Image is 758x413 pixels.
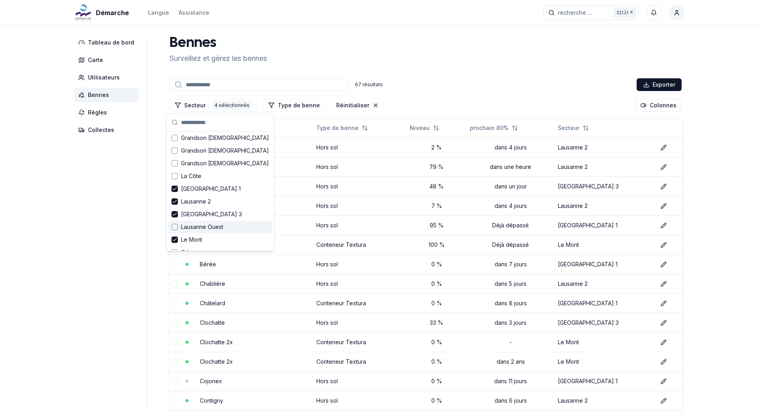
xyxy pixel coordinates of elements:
td: [GEOGRAPHIC_DATA] 1 [555,371,655,391]
a: Clochatte 2x [200,339,233,345]
div: 95 % [410,221,464,229]
td: [GEOGRAPHIC_DATA] 1 [555,215,655,235]
td: Hors sol [313,254,406,274]
div: dans 4 jours [470,143,551,151]
a: Utilisateurs [74,70,142,85]
span: Niveau [410,124,430,132]
div: 7 % [410,202,464,210]
div: 0 % [410,358,464,366]
a: Clochatte 2x [200,358,233,365]
button: select-row [171,300,178,306]
td: Lausanne 2 [555,196,655,215]
div: Déjà dépassé [470,221,551,229]
button: select-row [171,339,178,345]
div: Exporter [637,78,682,91]
td: Conteneur Textura [313,352,406,371]
a: Démarche [74,8,132,17]
button: Not sorted. Click to sort ascending. [465,122,523,134]
span: Tableau de bord [88,39,134,47]
div: 0 % [410,338,464,346]
td: Lausanne 2 [555,157,655,176]
span: Démarche [96,8,129,17]
div: 0 % [410,377,464,385]
div: dans 7 jours [470,260,551,268]
div: 33 % [410,319,464,327]
td: Hors sol [313,176,406,196]
td: Conteneur Textura [313,293,406,313]
div: 0 % [410,280,464,288]
td: Conteneur Textura [313,235,406,254]
span: Collectes [88,126,114,134]
span: Grandson [DEMOGRAPHIC_DATA] [181,159,269,167]
a: Bennes [74,88,142,102]
button: Filtrer les lignes [170,99,257,112]
span: Le Mont [181,236,202,244]
td: Le Mont [555,352,655,371]
img: Démarche Logo [74,3,93,22]
span: [GEOGRAPHIC_DATA] 1 [181,185,241,193]
div: dans 2 ans [470,358,551,366]
div: dans 3 jours [470,319,551,327]
a: Bérée [200,261,216,268]
a: Règles [74,105,142,120]
span: Carte [88,56,103,64]
a: Tableau de bord [74,35,142,50]
td: [GEOGRAPHIC_DATA] 1 [555,293,655,313]
span: Bennes [88,91,109,99]
span: recherche ... [558,9,592,17]
div: dans un jour [470,182,551,190]
button: select-row [171,261,178,268]
td: Hors sol [313,313,406,332]
td: Hors sol [313,196,406,215]
div: dans 11 jours [470,377,551,385]
a: Cojonex [200,378,222,384]
span: Grandson [DEMOGRAPHIC_DATA] [181,147,269,155]
span: La Côte [181,172,201,180]
td: [GEOGRAPHIC_DATA] 1 [555,254,655,274]
span: Secteur [558,124,579,132]
button: Not sorted. Click to sort ascending. [405,122,444,134]
button: recherche ...Ctrl+K [543,6,639,20]
a: Collectes [74,123,142,137]
span: Grandson [DEMOGRAPHIC_DATA] [181,134,269,142]
div: - [470,338,551,346]
a: Contigny [200,397,223,404]
p: Surveillez et gérez les bennes [170,53,267,64]
td: Lausanne 2 [555,274,655,293]
td: [GEOGRAPHIC_DATA] 3 [555,313,655,332]
button: Réinitialiser les filtres [331,99,384,112]
button: Filtrer les lignes [263,99,325,112]
td: Conteneur Textura [313,332,406,352]
span: [GEOGRAPHIC_DATA] 3 [181,210,242,218]
a: Châtelard [200,300,225,306]
div: 79 % [410,163,464,171]
div: dans 6 jours [470,397,551,405]
div: Langue [148,9,169,17]
td: Le Mont [555,235,655,254]
span: Orbe [181,248,195,256]
td: Lausanne 2 [555,138,655,157]
div: 0 % [410,397,464,405]
button: Not sorted. Click to sort ascending. [312,122,373,134]
td: Hors sol [313,157,406,176]
a: Carte [74,53,142,67]
button: select-row [171,359,178,365]
span: Règles [88,109,107,116]
div: 48 % [410,182,464,190]
button: Not sorted. Click to sort ascending. [553,122,594,134]
div: 4 sélectionnés [212,101,251,110]
div: 0 % [410,260,464,268]
div: 2 % [410,143,464,151]
button: select-row [171,378,178,384]
a: Assistance [179,8,209,17]
td: Hors sol [313,391,406,410]
div: dans 5 jours [470,280,551,288]
button: select-row [171,397,178,404]
span: prochain 80% [470,124,509,132]
div: dans 8 jours [470,299,551,307]
td: Hors sol [313,215,406,235]
div: dans une heure [470,163,551,171]
span: Lausanne 2 [181,198,211,206]
button: select-row [171,320,178,326]
button: select-row [171,281,178,287]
